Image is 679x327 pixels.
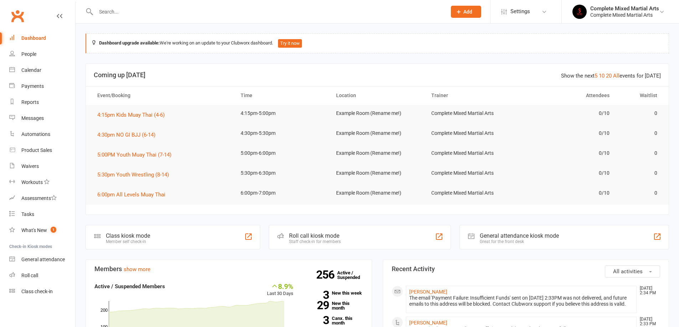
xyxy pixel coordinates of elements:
[595,73,597,79] a: 5
[21,51,36,57] div: People
[234,145,330,162] td: 5:00pm-6:00pm
[267,282,293,297] div: Last 30 Days
[9,222,75,238] a: What's New1
[425,145,520,162] td: Complete Mixed Martial Arts
[234,165,330,181] td: 5:30pm-6:30pm
[97,151,176,159] button: 5:00PM Youth Muay Thai (7-14)
[392,265,660,273] h3: Recent Activity
[234,185,330,201] td: 6:00pm-7:00pm
[21,67,41,73] div: Calendar
[616,125,664,142] td: 0
[9,284,75,300] a: Class kiosk mode
[9,46,75,62] a: People
[9,174,75,190] a: Workouts
[9,62,75,78] a: Calendar
[425,165,520,181] td: Complete Mixed Martial Arts
[94,265,363,273] h3: Members
[21,227,47,233] div: What's New
[520,105,616,122] td: 0/10
[97,152,171,158] span: 5:00PM Youth Muay Thai (7-14)
[451,6,481,18] button: Add
[561,72,661,80] div: Show the next events for [DATE]
[304,291,363,295] a: 3New this week
[106,239,150,244] div: Member self check-in
[316,269,337,280] strong: 256
[124,266,150,273] a: show more
[21,289,53,294] div: Class check-in
[510,4,530,20] span: Settings
[616,185,664,201] td: 0
[9,206,75,222] a: Tasks
[616,165,664,181] td: 0
[9,78,75,94] a: Payments
[9,268,75,284] a: Roll call
[425,86,520,105] th: Trainer
[21,211,34,217] div: Tasks
[599,73,605,79] a: 10
[304,316,363,325] a: 3Canx. this month
[520,165,616,181] td: 0/10
[480,239,559,244] div: Great for the front desk
[21,273,38,278] div: Roll call
[409,289,447,295] a: [PERSON_NAME]
[97,112,165,118] span: 4:15pm Kids Muay Thai (4-6)
[99,40,160,46] strong: Dashboard upgrade available:
[330,185,425,201] td: Example Room (Rename me!)
[267,282,293,290] div: 8.9%
[636,286,660,295] time: [DATE] 2:34 PM
[9,142,75,158] a: Product Sales
[106,232,150,239] div: Class kiosk mode
[289,232,341,239] div: Roll call kiosk mode
[21,131,50,137] div: Automations
[330,105,425,122] td: Example Room (Rename me!)
[21,179,43,185] div: Workouts
[304,300,329,311] strong: 29
[590,5,659,12] div: Complete Mixed Martial Arts
[616,105,664,122] td: 0
[330,165,425,181] td: Example Room (Rename me!)
[21,257,65,262] div: General attendance
[234,125,330,142] td: 4:30pm-5:30pm
[304,315,329,326] strong: 3
[51,227,56,233] span: 1
[425,105,520,122] td: Complete Mixed Martial Arts
[97,132,155,138] span: 4:30pm NO GI BJJ (6-14)
[234,105,330,122] td: 4:15pm-5:00pm
[9,252,75,268] a: General attendance kiosk mode
[97,190,170,199] button: 6:00pm All Levels Muay Thai
[304,290,329,300] strong: 3
[9,110,75,126] a: Messages
[463,9,472,15] span: Add
[304,301,363,310] a: 29New this month
[636,317,660,326] time: [DATE] 2:33 PM
[9,94,75,110] a: Reports
[616,86,664,105] th: Waitlist
[337,265,369,285] a: 256Active / Suspended
[94,7,442,17] input: Search...
[409,320,447,326] a: [PERSON_NAME]
[97,131,160,139] button: 4:30pm NO GI BJJ (6-14)
[97,170,174,179] button: 5:30pm Youth Wrestling (8-14)
[91,86,234,105] th: Event/Booking
[606,73,612,79] a: 20
[86,33,669,53] div: We're working on an update to your Clubworx dashboard.
[97,111,170,119] button: 4:15pm Kids Muay Thai (4-6)
[234,86,330,105] th: Time
[21,147,52,153] div: Product Sales
[97,191,165,198] span: 6:00pm All Levels Muay Thai
[9,126,75,142] a: Automations
[278,39,302,48] button: Try it now
[330,86,425,105] th: Location
[605,265,660,278] button: All activities
[613,268,643,275] span: All activities
[480,232,559,239] div: General attendance kiosk mode
[94,72,661,79] h3: Coming up [DATE]
[21,163,39,169] div: Waivers
[289,239,341,244] div: Staff check-in for members
[9,190,75,206] a: Assessments
[425,125,520,142] td: Complete Mixed Martial Arts
[9,158,75,174] a: Waivers
[590,12,659,18] div: Complete Mixed Martial Arts
[330,125,425,142] td: Example Room (Rename me!)
[21,99,39,105] div: Reports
